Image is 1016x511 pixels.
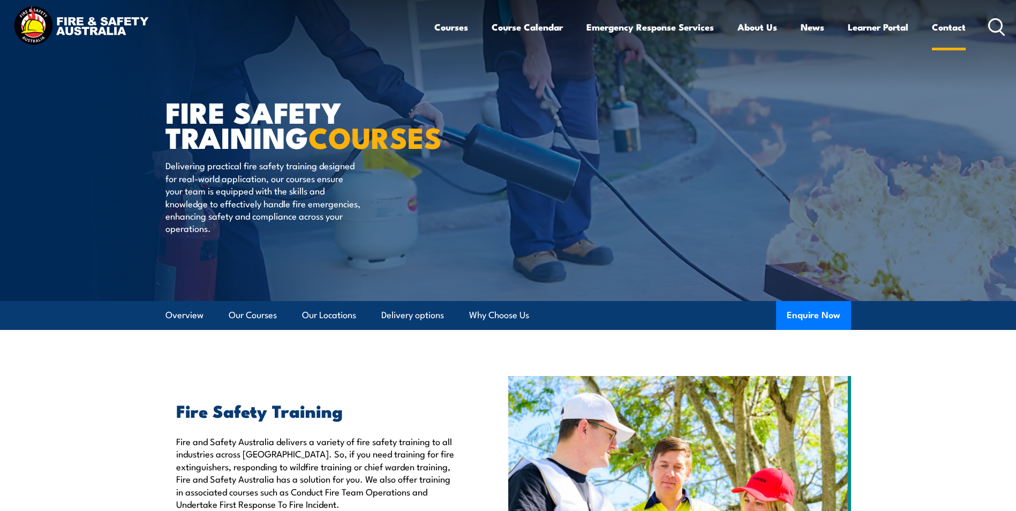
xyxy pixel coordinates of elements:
[737,13,777,41] a: About Us
[932,13,966,41] a: Contact
[469,301,529,329] a: Why Choose Us
[434,13,468,41] a: Courses
[165,159,361,234] p: Delivering practical fire safety training designed for real-world application, our courses ensure...
[381,301,444,329] a: Delivery options
[229,301,277,329] a: Our Courses
[302,301,356,329] a: Our Locations
[308,114,442,159] strong: COURSES
[776,301,851,330] button: Enquire Now
[586,13,714,41] a: Emergency Response Services
[801,13,824,41] a: News
[165,99,430,149] h1: FIRE SAFETY TRAINING
[165,301,204,329] a: Overview
[492,13,563,41] a: Course Calendar
[176,435,459,510] p: Fire and Safety Australia delivers a variety of fire safety training to all industries across [GE...
[848,13,908,41] a: Learner Portal
[176,403,459,418] h2: Fire Safety Training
